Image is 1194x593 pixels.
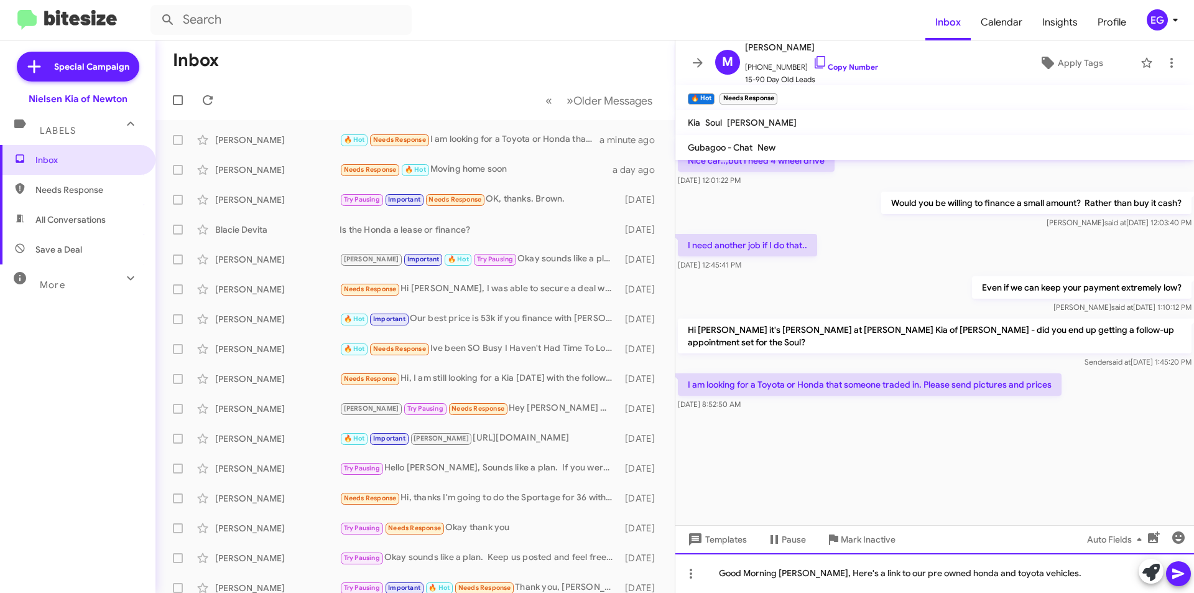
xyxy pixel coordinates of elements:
span: said at [1111,302,1133,312]
span: Needs Response [458,584,511,592]
span: Try Pausing [344,524,380,532]
div: [PERSON_NAME] [215,313,340,325]
div: Okay sounds like a plan. Keep us posted and feel free to reach out with any questions. [340,551,619,565]
span: More [40,279,65,291]
span: [DATE] 12:45:41 PM [678,260,741,269]
p: Nice car..,but I need 4 wheel drive [678,149,835,172]
span: M [722,52,733,72]
small: 🔥 Hot [688,93,715,105]
a: Copy Number [813,62,878,72]
div: [DATE] [619,194,665,206]
div: [DATE] [619,373,665,385]
p: Hi [PERSON_NAME] it's [PERSON_NAME] at [PERSON_NAME] Kia of [PERSON_NAME] - did you end up gettin... [678,319,1192,353]
span: All Conversations [35,213,106,226]
small: Needs Response [720,93,777,105]
span: Sender [DATE] 1:45:20 PM [1085,357,1192,367]
p: Even if we can keep your payment extremely low? [972,276,1192,299]
div: [PERSON_NAME] [215,492,340,505]
span: 🔥 Hot [344,345,365,353]
span: 🔥 Hot [344,434,365,442]
a: Calendar [971,4,1032,40]
div: [PERSON_NAME] [215,253,340,266]
a: Inbox [925,4,971,40]
div: [DATE] [619,223,665,236]
div: Blacie Devita [215,223,340,236]
div: [PERSON_NAME] [215,403,340,415]
nav: Page navigation example [539,88,660,113]
div: [PERSON_NAME] [215,164,340,176]
div: [URL][DOMAIN_NAME] [340,431,619,446]
button: EG [1136,9,1180,30]
span: New [757,142,775,153]
span: Profile [1088,4,1136,40]
div: Hi, thanks I'm going to do the Sportage for 36 with 7k down, at [GEOGRAPHIC_DATA] in [GEOGRAPHIC_... [340,491,619,505]
div: [PERSON_NAME] [215,194,340,206]
button: Next [559,88,660,113]
div: Hey [PERSON_NAME] Decided to buy a Honda CRV just like I had in the past thanks for your time and... [340,401,619,416]
span: « [545,93,552,108]
div: Moving home soon [340,162,613,177]
div: [DATE] [619,283,665,296]
div: [DATE] [619,522,665,535]
span: Needs Response [373,345,426,353]
div: [DATE] [619,403,665,415]
span: Needs Response [388,524,441,532]
div: Hi [PERSON_NAME], I was able to secure a deal with [PERSON_NAME] of [GEOGRAPHIC_DATA] in [GEOGRAP... [340,282,619,296]
div: a day ago [613,164,665,176]
span: [PERSON_NAME] [745,40,878,55]
span: Gubagoo - Chat [688,142,752,153]
span: Older Messages [573,94,652,108]
div: Hi, I am still looking for a Kia [DATE] with the following config: SX-Prestige Hybrid Exterior: I... [340,371,619,386]
span: Try Pausing [344,195,380,203]
span: Pause [782,528,806,551]
div: Hello [PERSON_NAME], Sounds like a plan. If you were ever interested in purchasing before June I'... [340,461,619,475]
span: Templates [685,528,747,551]
span: [PERSON_NAME] [DATE] 1:10:12 PM [1053,302,1192,312]
span: Try Pausing [344,464,380,472]
div: [DATE] [619,492,665,505]
div: [DATE] [619,313,665,325]
span: Important [373,434,405,442]
span: Needs Response [35,184,141,196]
span: Needs Response [344,375,397,383]
span: 15-90 Day Old Leads [745,73,878,86]
span: Needs Response [344,285,397,293]
div: [PERSON_NAME] [215,462,340,475]
div: a minute ago [599,134,665,146]
span: Labels [40,125,76,136]
button: Auto Fields [1077,528,1157,551]
span: [PERSON_NAME] [DATE] 12:03:40 PM [1047,218,1192,227]
div: Is the Honda a lease or finance? [340,223,619,236]
div: Okay thank you [340,521,619,535]
span: Mark Inactive [841,528,895,551]
div: [PERSON_NAME] [215,134,340,146]
span: 🔥 Hot [448,255,469,263]
p: Would you be willing to finance a small amount? Rather than buy it cash? [881,192,1192,214]
span: Apply Tags [1058,52,1103,74]
span: [PERSON_NAME] [344,255,399,263]
span: 🔥 Hot [344,136,365,144]
button: Pause [757,528,816,551]
div: [PERSON_NAME] [215,343,340,355]
div: Our best price is 53k if you finance with [PERSON_NAME]. [340,312,619,326]
span: [PHONE_NUMBER] [745,55,878,73]
span: Try Pausing [344,554,380,562]
span: Important [388,195,420,203]
p: I need another job if I do that.. [678,234,817,256]
span: [PERSON_NAME] [727,117,797,128]
span: said at [1109,357,1131,367]
div: [DATE] [619,462,665,475]
div: [DATE] [619,432,665,445]
span: 🔥 Hot [405,166,426,174]
span: Needs Response [344,494,397,502]
div: I am looking for a Toyota or Honda that someone traded in. Please send pictures and prices [340,133,599,147]
span: Needs Response [373,136,426,144]
span: said at [1104,218,1126,227]
span: Important [373,315,405,323]
div: Nielsen Kia of Newton [29,93,127,105]
span: Inbox [35,154,141,166]
div: [PERSON_NAME] [215,432,340,445]
span: Soul [705,117,722,128]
